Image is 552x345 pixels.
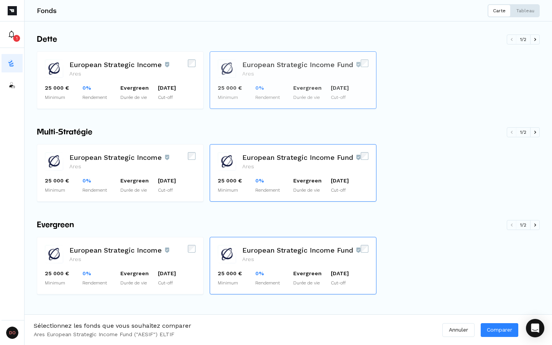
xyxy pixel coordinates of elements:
img: investors [8,81,15,89]
h3: European Strategic Income [69,59,169,70]
p: Rendement [255,279,287,287]
p: [DATE] [158,84,189,92]
p: [DATE] [331,84,362,92]
p: Sélectionnez les fonds que vous souhaitez comparer [34,321,436,330]
p: Evergreen [293,84,325,92]
p: 25 000 € [218,269,249,278]
p: [DATE] [158,269,189,278]
p: [DATE] [158,177,189,185]
span: Annuler [449,326,468,334]
p: 0% [82,269,114,278]
p: 25 000 € [218,177,249,185]
button: Défiler vers la gauche [507,220,516,230]
p: Cut-off [331,279,362,287]
h4: Ares [242,163,361,171]
p: 0% [255,269,287,278]
p: Durée de vie [120,94,152,102]
p: Rendement [82,279,114,287]
p: Rendement [82,94,114,102]
span: Comparer [487,326,512,334]
p: Durée de vie [293,186,325,194]
p: Minimum [45,94,76,102]
span: Multi-Stratégie [37,127,92,138]
p: 25 000 € [45,84,76,92]
span: Evergreen [37,219,74,231]
span: 1 / 2 [516,222,530,228]
p: Minimum [218,94,249,102]
p: [DATE] [331,269,362,278]
p: Evergreen [293,269,325,278]
p: Cut-off [158,94,189,102]
p: 1 [16,35,18,41]
h3: European Strategic Income Fund [242,245,361,255]
p: Cut-off [331,94,362,102]
p: Evergreen [120,177,152,185]
img: European Strategic Income [45,152,63,171]
p: Cut-off [158,186,189,194]
span: 1 / 2 [516,129,530,136]
h4: Ares [242,70,361,78]
a: European Strategic Income FundEuropean Strategic Income FundAres25 000 €Minimum0%RendementEvergre... [210,51,376,109]
span: DO [6,327,18,339]
button: Défiler vers la droite [530,220,539,230]
p: 25 000 € [45,269,76,278]
h4: Ares [242,255,361,263]
button: Annuler [442,323,475,337]
h3: European Strategic Income Fund [242,152,361,163]
img: European Strategic Income [45,59,63,78]
h3: European Strategic Income [69,152,169,163]
img: Picto [8,6,17,15]
p: 0% [255,84,287,92]
button: 1 [2,25,23,44]
img: European Strategic Income Fund [218,59,236,78]
a: European Strategic IncomeEuropean Strategic IncomeAres25 000 €Minimum0%RendementEvergreenDurée de... [37,144,204,202]
h3: European Strategic Income [69,245,169,255]
a: European Strategic Income FundEuropean Strategic Income FundAres25 000 €Minimum0%RendementEvergre... [210,144,376,202]
h4: Ares [69,255,169,263]
p: [DATE] [331,177,362,185]
img: European Strategic Income [45,245,63,263]
img: European Strategic Income Fund [218,152,236,171]
p: 0% [82,177,114,185]
p: Tableau [516,8,534,14]
p: Cut-off [158,279,189,287]
img: European Strategic Income Fund [218,245,236,263]
p: Durée de vie [293,279,325,287]
button: Défiler vers la droite [530,35,539,44]
p: 25 000 € [218,84,249,92]
p: Durée de vie [293,94,325,102]
button: investors [2,76,23,94]
p: Ares European Strategic Income Fund ("AESIF") ELTIF [34,330,436,338]
p: Minimum [218,279,249,287]
img: funds [8,59,15,67]
h3: European Strategic Income Fund [242,59,361,70]
p: Minimum [45,186,76,194]
button: Défiler vers la gauche [507,128,516,137]
h4: Ares [69,163,169,171]
p: Cut-off [331,186,362,194]
p: Minimum [45,279,76,287]
p: 0% [82,84,114,92]
p: 25 000 € [45,177,76,185]
span: Dette [37,34,57,45]
button: Comparer [481,323,518,337]
p: Minimum [218,186,249,194]
p: 0% [255,177,287,185]
p: Evergreen [120,84,152,92]
button: Défiler vers la gauche [507,35,516,44]
h4: Ares [69,70,169,78]
p: Evergreen [120,269,152,278]
span: 1 / 2 [516,36,530,43]
p: Durée de vie [120,279,152,287]
p: Rendement [255,186,287,194]
p: Evergreen [293,177,325,185]
p: Rendement [255,94,287,102]
button: funds [2,54,23,72]
h3: Fonds [37,7,57,14]
div: Open Intercom Messenger [526,319,544,337]
button: Défiler vers la droite [530,128,539,137]
a: European Strategic IncomeEuropean Strategic IncomeAres25 000 €Minimum0%RendementEvergreenDurée de... [37,237,204,294]
a: European Strategic Income FundEuropean Strategic Income FundAres25 000 €Minimum0%RendementEvergre... [210,237,376,294]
